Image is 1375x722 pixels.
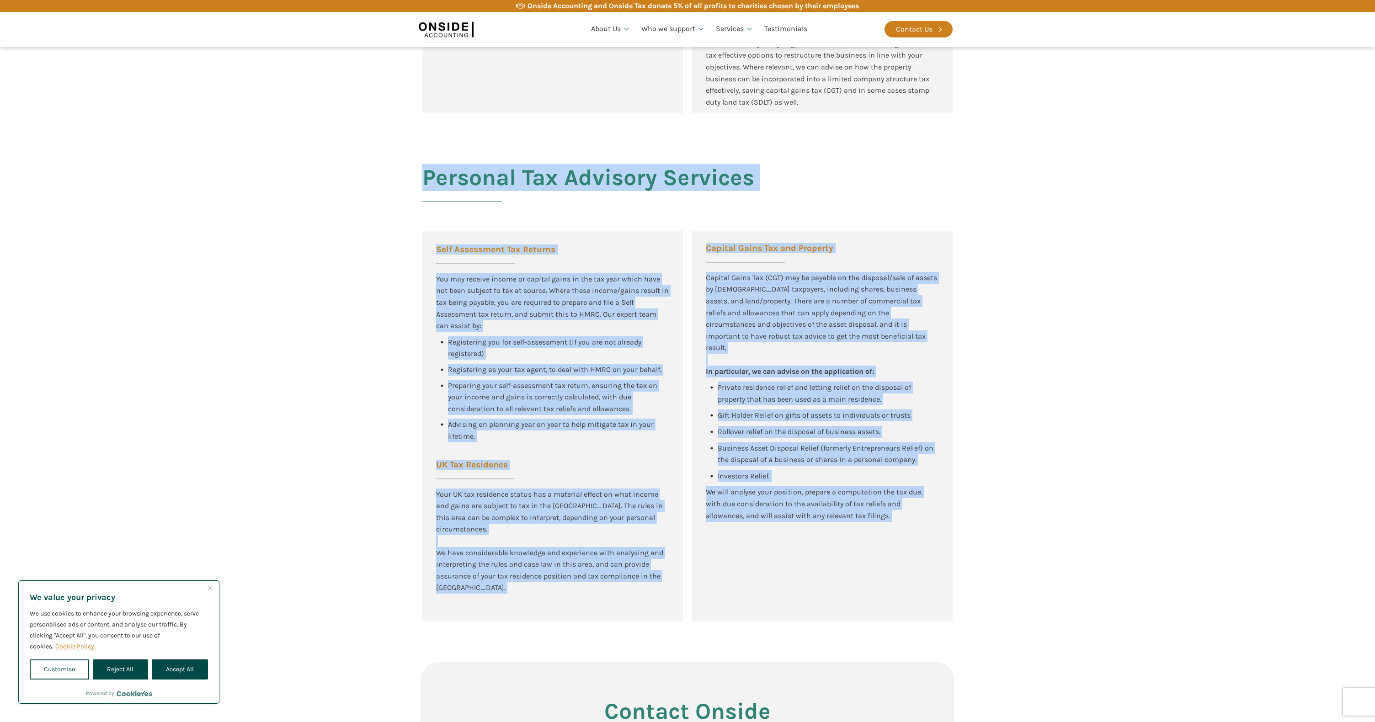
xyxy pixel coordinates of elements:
[30,592,208,603] p: We value your privacy
[30,659,89,680] button: Customise
[718,409,911,421] div: Gift Holder Relief on gifts of assets to individuals or trusts
[422,165,754,212] h2: Personal Tax Advisory Services
[419,19,474,40] img: Onside Accounting
[718,382,939,405] div: Private residence relief and letting relief on the disposal of property that has been used as a m...
[436,461,515,469] span: UK Tax Residence
[448,380,669,415] div: Preparing your self-assessment tax return, ensuring the tax on your income and gains is correctly...
[896,23,933,35] div: Contact Us
[93,659,148,680] button: Reject All
[710,14,759,45] a: Services
[436,273,669,332] div: You may receive income or capital gains in the tax year which have not been subject to tax at sou...
[706,486,939,521] div: We will analyse your position, prepare a computation the tax due, with due consideration to the a...
[208,586,212,590] img: Close
[586,14,636,45] a: About Us
[117,690,152,696] a: Visit CookieYes website
[718,442,939,466] div: Business Asset Disposal Relief (formerly Entrepreneurs Relief) on the disposal of a business or s...
[86,689,152,698] div: Powered by
[436,488,669,535] div: Your UK tax residence status has a material effect on what income and gains are subject to tax in...
[18,580,219,704] div: We value your privacy
[706,244,833,253] span: Capital Gains Tax and Property
[204,583,215,594] button: Close
[30,608,208,652] p: We use cookies to enhance your browsing experience, serve personalised ads or content, and analys...
[448,419,669,442] div: Advising on planning year on year to help mitigate tax in your lifetime.
[636,14,710,45] a: Who we support
[436,488,669,594] div: We have considerable knowledge and experience with analysing and interpreting the rules and case ...
[759,14,813,45] a: Testimonials
[55,642,95,651] a: Cookie Policy
[448,364,661,376] div: Registering as your tax agent, to deal with HMRC on your behalf.
[718,470,770,482] div: Investors Relief.
[885,21,953,37] a: Contact Us
[706,272,939,354] div: Capital Gains Tax (CGT) may be payable on the disposal/sale of assets by [DEMOGRAPHIC_DATA] taxpa...
[448,336,669,360] div: Registering you for self-assessment (if you are not already registered)
[718,426,880,438] div: Rollover relief on the disposal of business assets.
[152,659,208,680] button: Accept All
[706,367,874,376] b: In particular, we can advise on the application of:
[436,245,555,254] span: Self Assessment Tax Returns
